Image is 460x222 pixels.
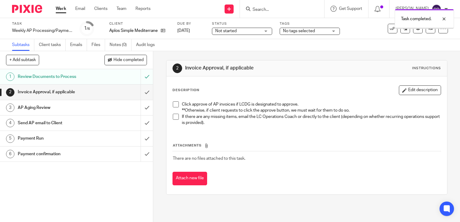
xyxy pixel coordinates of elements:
a: Client tasks [39,39,66,51]
div: Instructions [412,66,441,71]
a: Subtasks [12,39,34,51]
div: 5 [6,134,14,143]
p: If there are any missing items, email the LC Operations Coach or directly to the client (dependin... [182,114,441,126]
a: Team [117,6,126,12]
div: 6 [6,150,14,158]
h1: AP Aging Review [18,103,96,112]
span: [DATE] [177,29,190,33]
label: Due by [177,21,204,26]
a: Files [92,39,105,51]
p: Task completed. [401,16,431,22]
span: Hide completed [113,58,144,63]
div: 1 [6,72,14,81]
div: 1 [84,25,90,32]
h1: Payment confirmation [18,150,96,159]
label: Client [109,21,170,26]
div: 4 [6,119,14,127]
img: svg%3E [432,4,441,14]
p: **Otherwise, if client requests to click the approve button, we must wait for them to do so. [182,107,441,113]
h1: Review Documents to Process [18,72,96,81]
span: Attachments [173,144,202,147]
p: Description [172,88,199,93]
a: Emails [70,39,87,51]
a: Work [56,6,66,12]
span: Not started [215,29,237,33]
div: Weekly AP Processing/Payment [12,28,72,34]
div: 2 [6,88,14,97]
button: Edit description [399,85,441,95]
h1: Invoice Approval, if applicable [185,65,319,71]
a: Clients [94,6,107,12]
p: Click approve of AP invoices if LCDG is designated to approve. [182,101,441,107]
label: Status [212,21,272,26]
p: Aplos Simple Mediterranean [109,28,158,34]
button: + Add subtask [6,55,39,65]
a: Email [75,6,85,12]
img: Pixie [12,5,42,13]
h1: Payment Run [18,134,96,143]
button: Hide completed [104,55,147,65]
span: No tags selected [283,29,315,33]
h1: Send AP email to Client [18,119,96,128]
span: There are no files attached to this task. [173,156,245,161]
button: Attach new file [172,172,207,185]
h1: Invoice Approval, if applicable [18,88,96,97]
div: 2 [172,63,182,73]
label: Task [12,21,72,26]
a: Notes (0) [110,39,132,51]
a: Audit logs [136,39,159,51]
small: /6 [87,27,90,30]
div: 3 [6,103,14,112]
a: Reports [135,6,151,12]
